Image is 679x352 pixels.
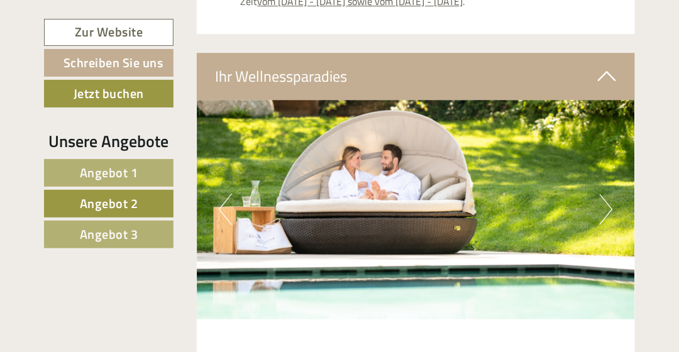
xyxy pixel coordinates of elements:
a: Jetzt buchen [44,80,174,107]
span: Angebot 1 [80,163,138,182]
div: Guten Tag, wie können wir Ihnen helfen? [9,34,201,72]
div: [GEOGRAPHIC_DATA] [19,36,194,47]
button: Previous [219,194,232,225]
span: Angebot 2 [80,194,138,213]
a: Zur Website [44,19,174,46]
div: Unsere Angebote [44,129,174,153]
div: [DATE] [179,9,223,31]
a: Schreiben Sie uns [44,49,174,77]
button: Next [600,194,613,225]
span: Angebot 3 [80,224,138,244]
div: Ihr Wellnessparadies [197,53,636,99]
small: 13:16 [19,61,194,70]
